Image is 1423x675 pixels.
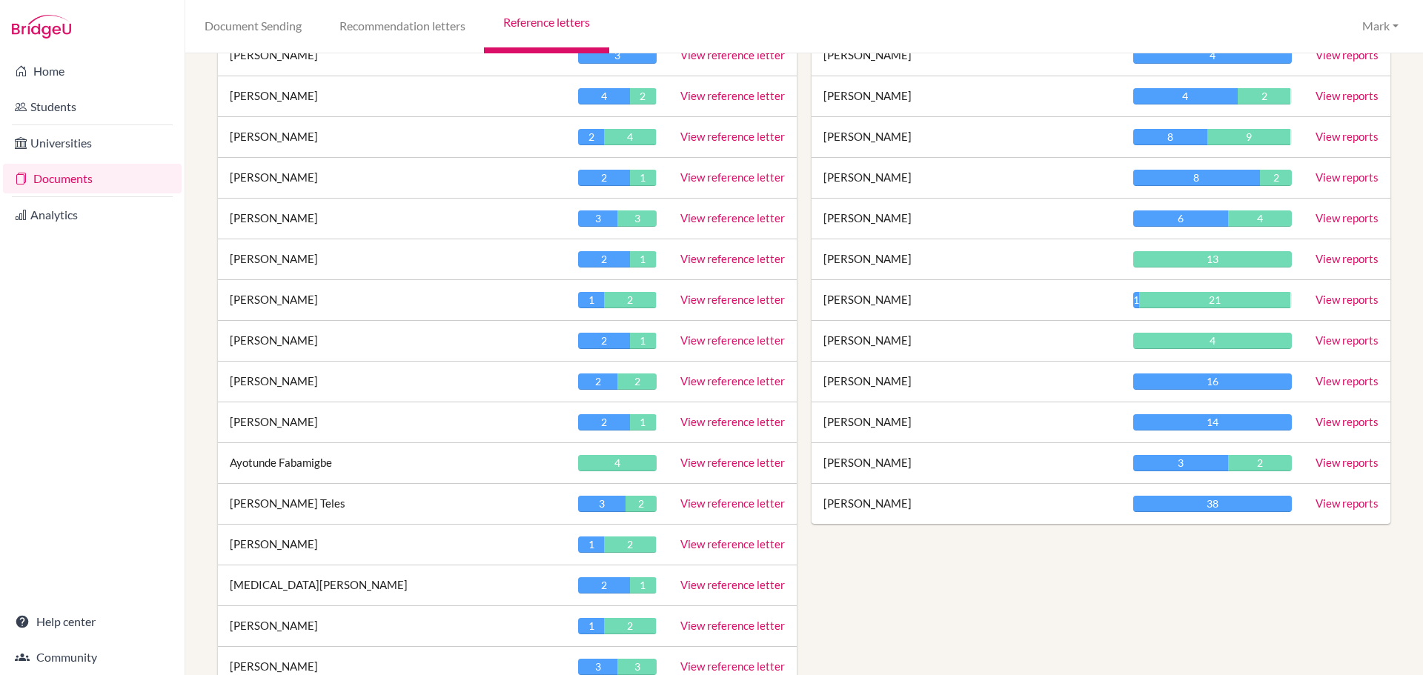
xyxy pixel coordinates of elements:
[812,443,1121,484] td: [PERSON_NAME]
[3,607,182,636] a: Help center
[578,129,604,145] div: 2
[578,333,630,349] div: 2
[1133,88,1238,104] div: 4
[3,642,182,672] a: Community
[680,456,785,469] a: View reference letter
[812,280,1121,321] td: [PERSON_NAME]
[1260,170,1292,186] div: 2
[578,577,630,593] div: 2
[626,496,657,512] div: 2
[680,496,785,510] a: View reference letter
[3,92,182,122] a: Students
[617,659,657,675] div: 3
[1133,496,1292,512] div: 38
[1316,374,1379,388] a: View reports
[630,170,656,186] div: 1
[218,565,566,606] td: [MEDICAL_DATA][PERSON_NAME]
[1133,414,1292,430] div: 14
[1133,47,1292,64] div: 4
[1316,48,1379,61] a: View reports
[218,76,566,117] td: [PERSON_NAME]
[617,210,657,227] div: 3
[218,199,566,239] td: [PERSON_NAME]
[680,170,785,184] a: View reference letter
[1228,455,1292,471] div: 2
[680,293,785,306] a: View reference letter
[218,36,566,76] td: [PERSON_NAME]
[1316,252,1379,265] a: View reports
[604,618,656,634] div: 2
[578,496,625,512] div: 3
[812,158,1121,199] td: [PERSON_NAME]
[578,251,630,267] div: 2
[1238,88,1290,104] div: 2
[1139,292,1290,308] div: 21
[218,158,566,199] td: [PERSON_NAME]
[578,88,630,104] div: 4
[1133,170,1260,186] div: 8
[1228,210,1292,227] div: 4
[1207,129,1290,145] div: 9
[630,251,656,267] div: 1
[604,536,656,553] div: 2
[3,164,182,193] a: Documents
[1316,415,1379,428] a: View reports
[1133,292,1140,308] div: 1
[812,321,1121,362] td: [PERSON_NAME]
[812,484,1121,525] td: [PERSON_NAME]
[578,659,617,675] div: 3
[812,36,1121,76] td: [PERSON_NAME]
[680,415,785,428] a: View reference letter
[812,76,1121,117] td: [PERSON_NAME]
[578,536,604,553] div: 1
[578,292,604,308] div: 1
[1133,210,1229,227] div: 6
[3,200,182,230] a: Analytics
[630,333,656,349] div: 1
[578,170,630,186] div: 2
[812,239,1121,280] td: [PERSON_NAME]
[218,402,566,443] td: [PERSON_NAME]
[1316,89,1379,102] a: View reports
[218,484,566,525] td: [PERSON_NAME] Teles
[680,659,785,673] a: View reference letter
[1133,373,1292,390] div: 16
[680,537,785,551] a: View reference letter
[578,47,657,64] div: 3
[578,373,617,390] div: 2
[218,525,566,565] td: [PERSON_NAME]
[1133,455,1229,471] div: 3
[578,618,604,634] div: 1
[1316,496,1379,510] a: View reports
[218,443,566,484] td: Ayotunde Fabamigbe
[680,619,785,632] a: View reference letter
[812,199,1121,239] td: [PERSON_NAME]
[812,362,1121,402] td: [PERSON_NAME]
[680,48,785,61] a: View reference letter
[218,362,566,402] td: [PERSON_NAME]
[578,414,630,430] div: 2
[1316,456,1379,469] a: View reports
[630,414,656,430] div: 1
[3,56,182,86] a: Home
[680,252,785,265] a: View reference letter
[578,210,617,227] div: 3
[630,88,656,104] div: 2
[604,292,656,308] div: 2
[680,578,785,591] a: View reference letter
[812,402,1121,443] td: [PERSON_NAME]
[218,239,566,280] td: [PERSON_NAME]
[1133,333,1292,349] div: 4
[680,211,785,225] a: View reference letter
[1133,129,1208,145] div: 8
[218,321,566,362] td: [PERSON_NAME]
[680,89,785,102] a: View reference letter
[812,117,1121,158] td: [PERSON_NAME]
[218,280,566,321] td: [PERSON_NAME]
[630,577,656,593] div: 1
[218,117,566,158] td: [PERSON_NAME]
[1316,333,1379,347] a: View reports
[1316,293,1379,306] a: View reports
[218,606,566,647] td: [PERSON_NAME]
[680,130,785,143] a: View reference letter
